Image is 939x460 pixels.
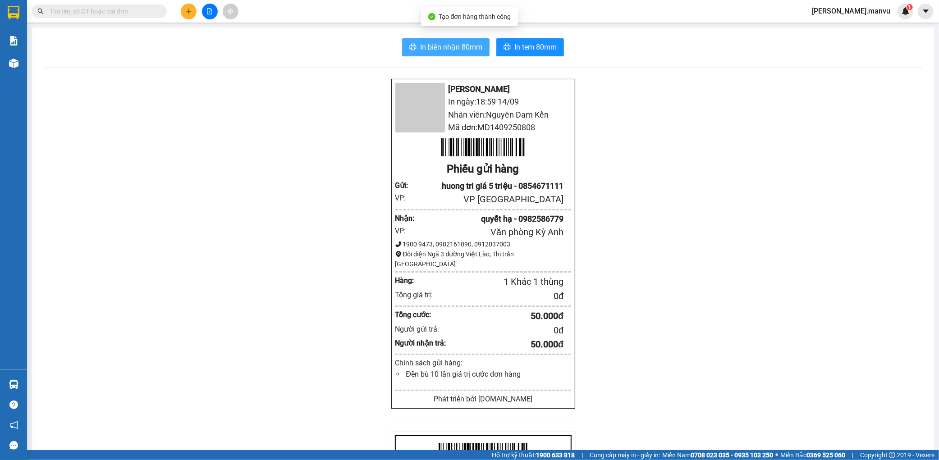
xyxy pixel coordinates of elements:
[402,38,490,56] button: printerIn biên nhận 80mm
[202,4,218,19] button: file-add
[404,369,571,380] li: Đền bù 10 lần giá trị cước đơn hàng
[395,225,417,237] div: VP:
[496,38,564,56] button: printerIn tem 80mm
[181,4,197,19] button: plus
[395,109,571,121] li: Nhân viên: Nguyên Dam Kền
[417,180,563,192] div: huong tri giá 5 triệu - 0854671111
[395,251,402,257] span: environment
[395,213,417,224] div: Nhận :
[9,401,18,409] span: question-circle
[420,41,482,53] span: In biên nhận 80mm
[922,7,930,15] span: caret-down
[806,451,845,459] strong: 0369 525 060
[432,275,564,289] div: 1 Khác 1 thùng
[395,96,571,108] li: In ngày: 18:59 14/09
[908,4,911,10] span: 1
[536,451,575,459] strong: 1900 633 818
[902,7,910,15] img: icon-new-feature
[9,36,18,46] img: solution-icon
[395,239,571,249] div: 1900 9473, 0982161090, 0912037003
[446,289,563,303] div: 0 đ
[504,43,511,52] span: printer
[446,309,563,323] div: 50.000 đ
[9,441,18,450] span: message
[446,323,563,337] div: 0 đ
[223,4,238,19] button: aim
[395,161,571,178] div: Phiếu gửi hàng
[514,41,557,53] span: In tem 80mm
[395,337,447,349] div: Người nhận trả:
[9,380,18,389] img: warehouse-icon
[395,323,447,335] div: Người gửi trả:
[395,180,417,191] div: Gửi :
[186,8,192,14] span: plus
[780,450,845,460] span: Miền Bắc
[805,5,898,17] span: [PERSON_NAME].manvu
[395,83,571,96] li: [PERSON_NAME]
[395,275,432,286] div: Hàng:
[37,8,44,14] span: search
[395,357,571,369] div: Chính sách gửi hàng:
[395,289,447,301] div: Tổng giá trị:
[395,309,447,320] div: Tổng cước:
[492,450,575,460] span: Hỗ trợ kỹ thuật:
[395,249,571,269] div: Đối diện Ngã 3 đường Việt Lào, Thị trấn [GEOGRAPHIC_DATA]
[590,450,660,460] span: Cung cấp máy in - giấy in:
[50,6,156,16] input: Tìm tên, số ĐT hoặc mã đơn
[8,6,19,19] img: logo-vxr
[9,59,18,68] img: warehouse-icon
[395,121,571,134] li: Mã đơn: MD1409250808
[227,8,234,14] span: aim
[395,393,571,405] div: Phát triển bởi [DOMAIN_NAME]
[918,4,934,19] button: caret-down
[395,192,417,204] div: VP:
[662,450,773,460] span: Miền Nam
[9,421,18,429] span: notification
[417,225,563,239] div: Văn phòng Kỳ Anh
[206,8,213,14] span: file-add
[428,13,435,20] span: check-circle
[395,241,402,247] span: phone
[582,450,583,460] span: |
[889,452,895,458] span: copyright
[446,337,563,351] div: 50.000 đ
[439,13,511,20] span: Tạo đơn hàng thành công
[775,453,778,457] span: ⚪️
[852,450,853,460] span: |
[417,192,563,206] div: VP [GEOGRAPHIC_DATA]
[691,451,773,459] strong: 0708 023 035 - 0935 103 250
[409,43,417,52] span: printer
[417,213,563,225] div: quyết hạ - 0982586779
[907,4,913,10] sup: 1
